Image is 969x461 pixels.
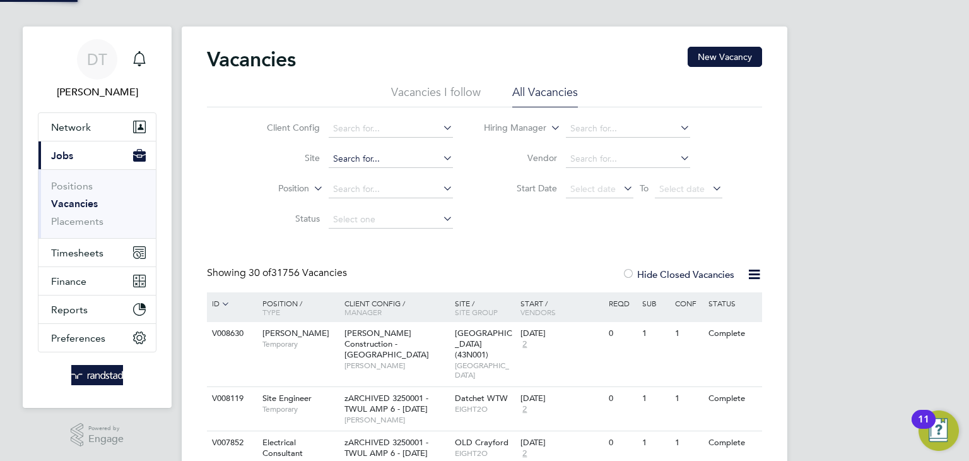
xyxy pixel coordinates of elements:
[51,150,73,162] span: Jobs
[570,183,616,195] span: Select date
[344,415,449,425] span: [PERSON_NAME]
[38,365,156,385] a: Go to home page
[51,180,93,192] a: Positions
[209,292,253,315] div: ID
[639,292,672,314] div: Sub
[606,387,638,410] div: 0
[329,181,453,198] input: Search for...
[705,431,760,455] div: Complete
[659,183,705,195] span: Select date
[606,431,638,455] div: 0
[672,431,705,455] div: 1
[51,275,86,287] span: Finance
[672,322,705,345] div: 1
[566,120,690,138] input: Search for...
[38,113,156,141] button: Network
[247,122,320,133] label: Client Config
[38,239,156,266] button: Timesheets
[253,292,341,323] div: Position /
[51,215,103,227] a: Placements
[520,339,529,350] span: 2
[51,247,103,259] span: Timesheets
[71,365,124,385] img: randstad-logo-retina.png
[87,51,107,68] span: DT
[455,361,515,380] span: [GEOGRAPHIC_DATA]
[38,267,156,295] button: Finance
[484,183,557,194] label: Start Date
[520,393,602,404] div: [DATE]
[329,120,453,138] input: Search for...
[51,304,88,316] span: Reports
[38,296,156,323] button: Reports
[636,180,652,196] span: To
[262,437,303,458] span: Electrical Consultant
[344,361,449,371] span: [PERSON_NAME]
[51,332,105,344] span: Preferences
[262,339,338,349] span: Temporary
[688,47,762,67] button: New Vacancy
[344,328,429,360] span: [PERSON_NAME] Construction - [GEOGRAPHIC_DATA]
[622,268,734,280] label: Hide Closed Vacancies
[517,292,606,323] div: Start /
[520,404,529,415] span: 2
[520,448,529,459] span: 2
[207,47,296,72] h2: Vacancies
[455,307,498,317] span: Site Group
[38,169,156,238] div: Jobs
[452,292,518,323] div: Site /
[209,431,253,455] div: V007852
[705,387,760,410] div: Complete
[329,211,453,229] input: Select one
[209,387,253,410] div: V008119
[249,266,271,279] span: 30 of
[344,307,382,317] span: Manager
[606,292,638,314] div: Reqd
[455,404,515,414] span: EIGHT2O
[606,322,638,345] div: 0
[639,322,672,345] div: 1
[391,85,481,107] li: Vacancies I follow
[23,27,172,408] nav: Main navigation
[919,410,959,451] button: Open Resource Center, 11 new notifications
[705,322,760,345] div: Complete
[344,437,428,458] span: zARCHIVED 3250001 - TWUL AMP 6 - [DATE]
[474,122,546,135] label: Hiring Manager
[672,387,705,410] div: 1
[207,266,349,280] div: Showing
[88,434,124,445] span: Engage
[520,438,602,448] div: [DATE]
[247,152,320,164] label: Site
[51,121,91,133] span: Network
[455,328,512,360] span: [GEOGRAPHIC_DATA] (43N001)
[38,85,156,100] span: Daniel Tisseyre
[918,419,929,436] div: 11
[38,141,156,169] button: Jobs
[249,266,347,279] span: 31756 Vacancies
[520,307,556,317] span: Vendors
[455,437,508,448] span: OLD Crayford
[262,307,280,317] span: Type
[262,328,329,338] span: [PERSON_NAME]
[566,150,690,168] input: Search for...
[520,328,602,339] div: [DATE]
[639,431,672,455] div: 1
[512,85,578,107] li: All Vacancies
[38,324,156,352] button: Preferences
[209,322,253,345] div: V008630
[344,393,428,414] span: zARCHIVED 3250001 - TWUL AMP 6 - [DATE]
[455,448,515,458] span: EIGHT2O
[38,39,156,100] a: DT[PERSON_NAME]
[71,423,124,447] a: Powered byEngage
[705,292,760,314] div: Status
[247,213,320,224] label: Status
[455,393,508,404] span: Datchet WTW
[262,404,338,414] span: Temporary
[329,150,453,168] input: Search for...
[237,183,309,195] label: Position
[639,387,672,410] div: 1
[341,292,452,323] div: Client Config /
[51,198,98,210] a: Vacancies
[672,292,705,314] div: Conf
[262,393,312,404] span: Site Engineer
[484,152,557,164] label: Vendor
